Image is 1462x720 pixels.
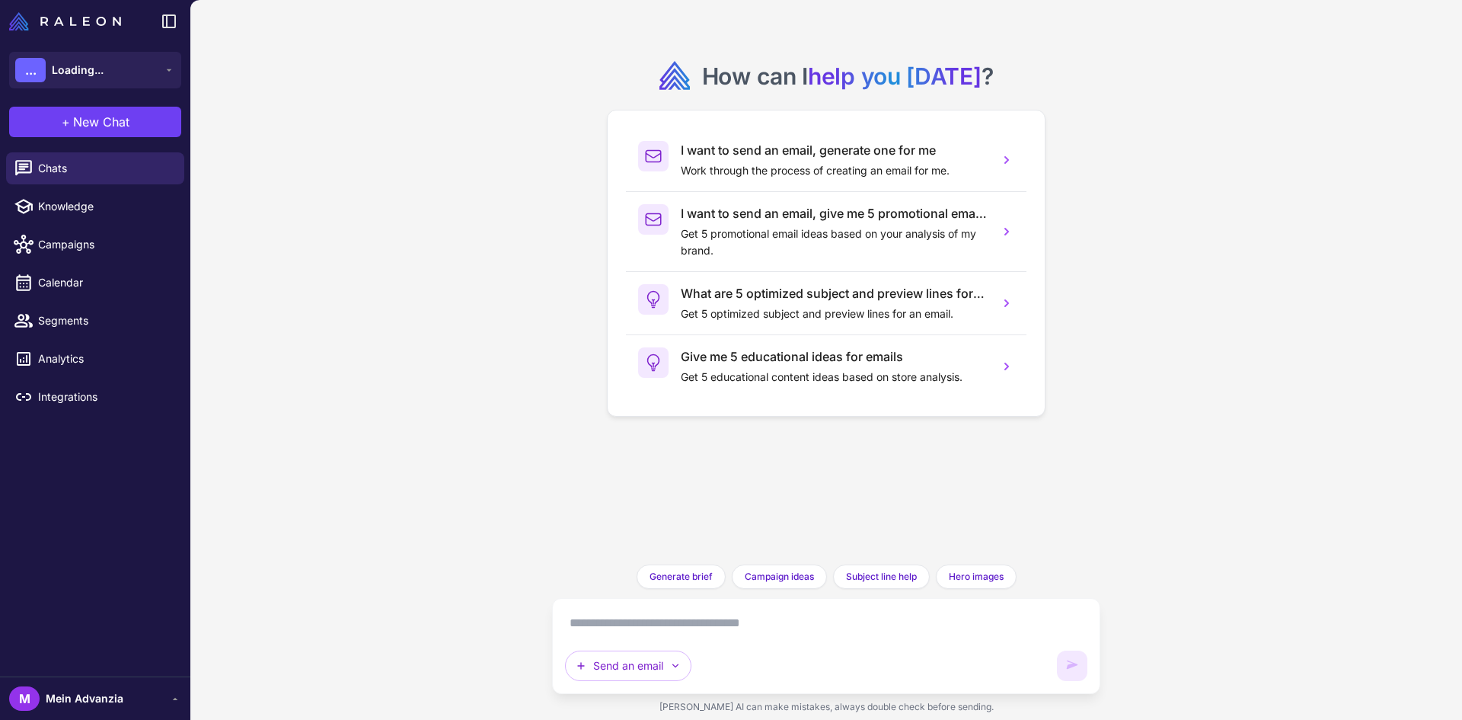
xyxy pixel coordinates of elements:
[6,229,184,261] a: Campaigns
[46,690,123,707] span: Mein Advanzia
[9,686,40,711] div: M
[681,141,987,159] h3: I want to send an email, generate one for me
[681,284,987,302] h3: What are 5 optimized subject and preview lines for an email?
[38,274,172,291] span: Calendar
[702,61,994,91] h2: How can I ?
[9,107,181,137] button: +New Chat
[745,570,814,584] span: Campaign ideas
[681,162,987,179] p: Work through the process of creating an email for me.
[565,651,691,681] button: Send an email
[650,570,713,584] span: Generate brief
[52,62,104,78] span: Loading...
[833,565,930,589] button: Subject line help
[6,267,184,299] a: Calendar
[6,305,184,337] a: Segments
[552,694,1100,720] div: [PERSON_NAME] AI can make mistakes, always double check before sending.
[38,389,172,405] span: Integrations
[38,236,172,253] span: Campaigns
[38,312,172,329] span: Segments
[38,350,172,367] span: Analytics
[6,381,184,413] a: Integrations
[808,62,982,90] span: help you [DATE]
[62,113,70,131] span: +
[936,565,1017,589] button: Hero images
[6,152,184,184] a: Chats
[6,343,184,375] a: Analytics
[846,570,917,584] span: Subject line help
[15,58,46,82] div: ...
[38,160,172,177] span: Chats
[637,565,726,589] button: Generate brief
[6,190,184,222] a: Knowledge
[9,12,121,30] img: Raleon Logo
[73,113,129,131] span: New Chat
[9,52,181,88] button: ...Loading...
[681,347,987,366] h3: Give me 5 educational ideas for emails
[949,570,1004,584] span: Hero images
[732,565,827,589] button: Campaign ideas
[681,306,987,322] p: Get 5 optimized subject and preview lines for an email.
[38,198,172,215] span: Knowledge
[681,369,987,386] p: Get 5 educational content ideas based on store analysis.
[681,226,987,259] p: Get 5 promotional email ideas based on your analysis of my brand.
[681,204,987,222] h3: I want to send an email, give me 5 promotional email ideas.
